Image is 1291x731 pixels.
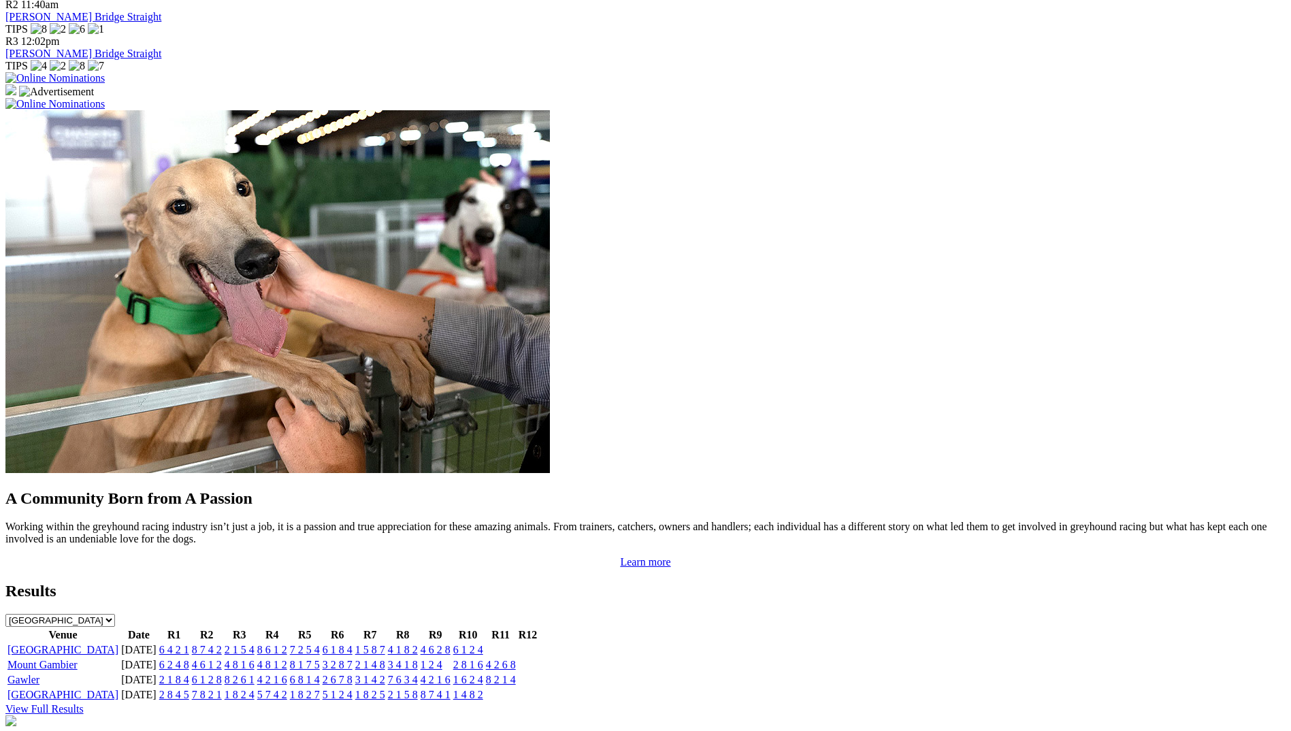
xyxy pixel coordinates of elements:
a: [PERSON_NAME] Bridge Straight [5,11,161,22]
a: 6 8 1 4 [290,674,320,685]
span: TIPS [5,23,28,35]
a: 5 7 4 2 [257,689,287,700]
a: 2 8 4 5 [159,689,189,700]
a: 3 2 8 7 [323,659,353,670]
a: 1 5 8 7 [355,644,385,655]
th: R7 [355,628,386,642]
img: Westy_Cropped.jpg [5,110,550,473]
a: 6 2 4 8 [159,659,189,670]
span: TIPS [5,60,28,71]
a: 1 8 2 5 [355,689,385,700]
a: 7 8 2 1 [192,689,222,700]
a: 4 8 1 6 [225,659,255,670]
a: 2 1 5 4 [225,644,255,655]
th: Date [120,628,157,642]
a: 1 8 2 4 [225,689,255,700]
th: R4 [257,628,288,642]
a: [GEOGRAPHIC_DATA] [7,644,118,655]
a: 1 6 2 4 [453,674,483,685]
img: 1 [88,23,104,35]
img: Advertisement [19,86,94,98]
a: View Full Results [5,703,84,715]
th: R9 [420,628,451,642]
img: 2 [50,60,66,72]
a: 4 6 1 2 [192,659,222,670]
a: 1 8 2 7 [290,689,320,700]
a: Mount Gambier [7,659,78,670]
td: [DATE] [120,688,157,702]
a: Learn more [620,556,670,568]
a: [PERSON_NAME] Bridge Straight [5,48,161,59]
img: Online Nominations [5,72,105,84]
th: R6 [322,628,353,642]
th: R1 [159,628,190,642]
a: 6 1 2 8 [192,674,222,685]
img: 4 [31,60,47,72]
a: 4 1 8 2 [388,644,418,655]
a: 7 6 3 4 [388,674,418,685]
img: 15187_Greyhounds_GreysPlayCentral_Resize_SA_WebsiteBanner_300x115_2025.jpg [5,84,16,95]
a: 6 1 2 4 [453,644,483,655]
th: Venue [7,628,119,642]
td: [DATE] [120,643,157,657]
a: 3 4 1 8 [388,659,418,670]
th: R3 [224,628,255,642]
a: 2 1 8 4 [159,674,189,685]
img: 8 [69,60,85,72]
img: 8 [31,23,47,35]
a: Gawler [7,674,39,685]
a: 1 2 4 [421,659,442,670]
img: Online Nominations [5,98,105,110]
a: 2 1 5 8 [388,689,418,700]
p: Working within the greyhound racing industry isn’t just a job, it is a passion and true appreciat... [5,521,1286,545]
a: 2 6 7 8 [323,674,353,685]
a: 8 6 1 2 [257,644,287,655]
a: 7 2 5 4 [290,644,320,655]
a: 5 1 2 4 [323,689,353,700]
img: 7 [88,60,104,72]
td: [DATE] [120,658,157,672]
a: 8 7 4 1 [421,689,451,700]
a: 6 1 8 4 [323,644,353,655]
a: 6 4 2 1 [159,644,189,655]
span: R3 [5,35,18,47]
td: [DATE] [120,673,157,687]
a: 2 8 1 6 [453,659,483,670]
img: 2 [50,23,66,35]
a: 2 1 4 8 [355,659,385,670]
a: 4 2 1 6 [257,674,287,685]
th: R5 [289,628,321,642]
h2: Results [5,582,1286,600]
a: 4 8 1 2 [257,659,287,670]
a: 8 2 6 1 [225,674,255,685]
a: 1 4 8 2 [453,689,483,700]
a: 8 1 7 5 [290,659,320,670]
a: 4 6 2 8 [421,644,451,655]
th: R11 [485,628,517,642]
img: 6 [69,23,85,35]
img: chasers_homepage.jpg [5,715,16,726]
span: 12:02pm [21,35,60,47]
th: R10 [453,628,484,642]
a: [GEOGRAPHIC_DATA] [7,689,118,700]
a: 8 2 1 4 [486,674,516,685]
th: R12 [518,628,538,642]
a: 3 1 4 2 [355,674,385,685]
h2: A Community Born from A Passion [5,489,1286,508]
th: R8 [387,628,419,642]
a: 8 7 4 2 [192,644,222,655]
a: 4 2 6 8 [486,659,516,670]
a: 4 2 1 6 [421,674,451,685]
th: R2 [191,628,223,642]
